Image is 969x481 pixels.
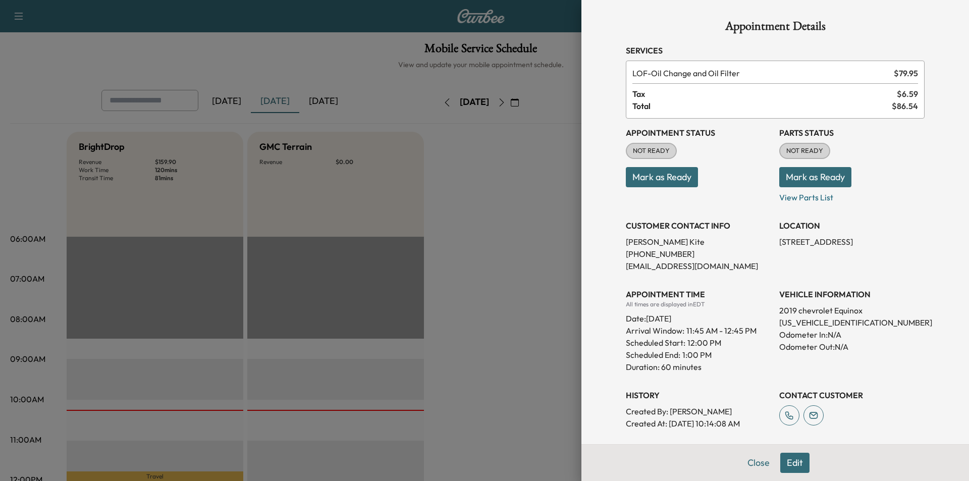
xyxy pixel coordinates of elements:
[779,341,925,353] p: Odometer Out: N/A
[626,389,771,401] h3: History
[626,127,771,139] h3: Appointment Status
[779,187,925,203] p: View Parts List
[626,20,925,36] h1: Appointment Details
[780,146,829,156] span: NOT READY
[632,88,897,100] span: Tax
[632,67,890,79] span: Oil Change and Oil Filter
[779,220,925,232] h3: LOCATION
[626,361,771,373] p: Duration: 60 minutes
[626,300,771,308] div: All times are displayed in EDT
[779,329,925,341] p: Odometer In: N/A
[687,337,721,349] p: 12:00 PM
[627,146,676,156] span: NOT READY
[779,316,925,329] p: [US_VEHICLE_IDENTIFICATION_NUMBER]
[626,167,698,187] button: Mark as Ready
[892,100,918,112] span: $ 86.54
[626,288,771,300] h3: APPOINTMENT TIME
[779,389,925,401] h3: CONTACT CUSTOMER
[779,127,925,139] h3: Parts Status
[626,349,680,361] p: Scheduled End:
[779,167,851,187] button: Mark as Ready
[632,100,892,112] span: Total
[779,288,925,300] h3: VEHICLE INFORMATION
[682,349,712,361] p: 1:00 PM
[897,88,918,100] span: $ 6.59
[686,325,757,337] span: 11:45 AM - 12:45 PM
[779,236,925,248] p: [STREET_ADDRESS]
[626,44,925,57] h3: Services
[779,304,925,316] p: 2019 chevrolet Equinox
[626,325,771,337] p: Arrival Window:
[626,308,771,325] div: Date: [DATE]
[626,260,771,272] p: [EMAIL_ADDRESS][DOMAIN_NAME]
[626,220,771,232] h3: CUSTOMER CONTACT INFO
[626,337,685,349] p: Scheduled Start:
[780,453,810,473] button: Edit
[626,405,771,417] p: Created By : [PERSON_NAME]
[626,248,771,260] p: [PHONE_NUMBER]
[741,453,776,473] button: Close
[894,67,918,79] span: $ 79.95
[626,236,771,248] p: [PERSON_NAME] Kite
[626,417,771,430] p: Created At : [DATE] 10:14:08 AM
